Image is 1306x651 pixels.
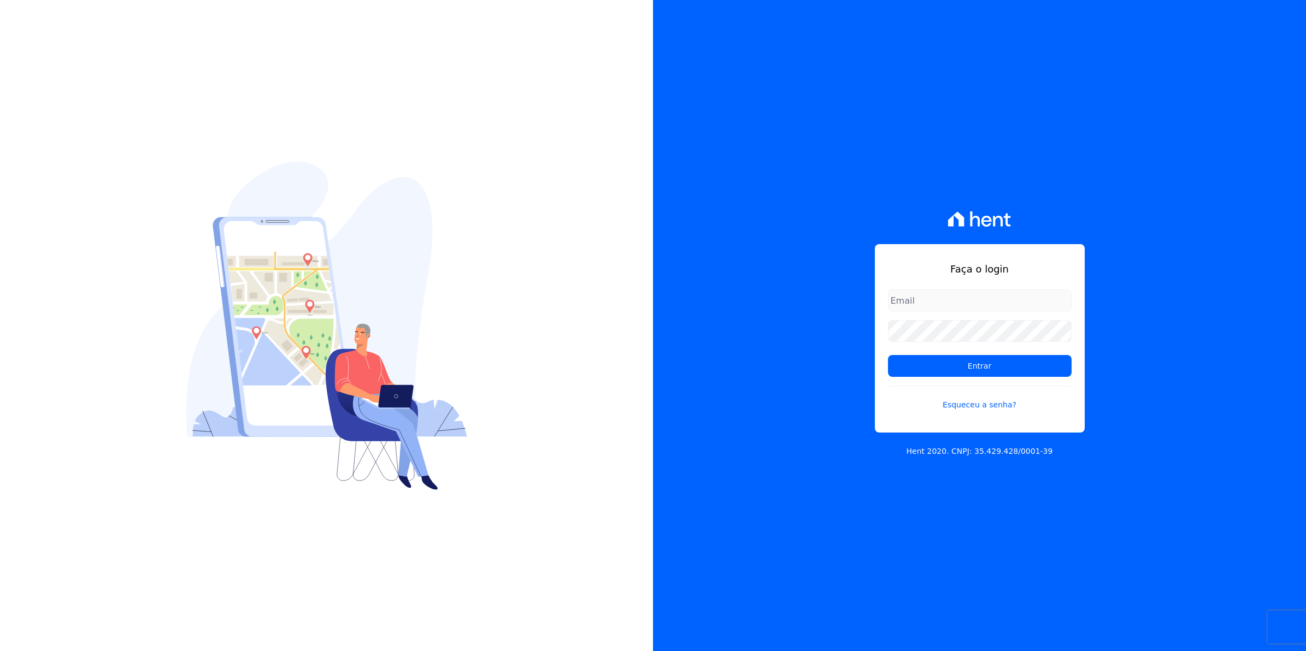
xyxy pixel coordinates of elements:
img: Login [186,162,467,490]
p: Hent 2020. CNPJ: 35.429.428/0001-39 [907,446,1053,457]
h1: Faça o login [888,262,1072,276]
a: Esqueceu a senha? [888,386,1072,411]
input: Entrar [888,355,1072,377]
input: Email [888,289,1072,311]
